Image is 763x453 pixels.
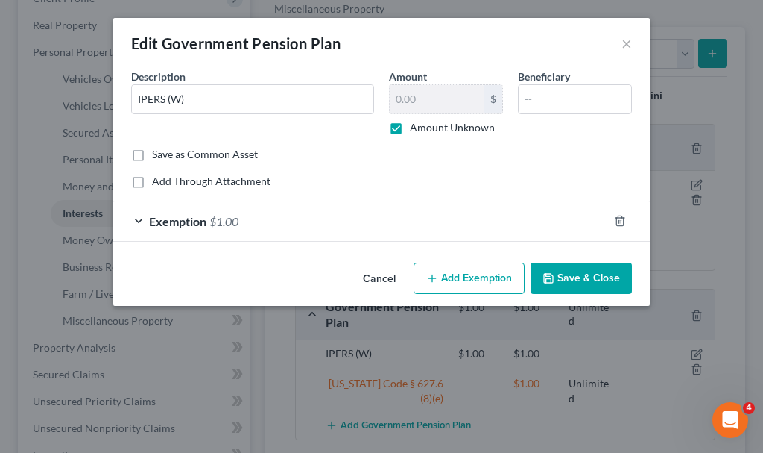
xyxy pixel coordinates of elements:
[351,264,408,294] button: Cancel
[389,69,427,84] label: Amount
[131,70,186,83] span: Description
[152,174,270,189] label: Add Through Attachment
[743,402,755,414] span: 4
[531,263,632,294] button: Save & Close
[131,33,341,54] div: Edit Government Pension Plan
[132,85,373,113] input: Describe...
[152,147,258,162] label: Save as Common Asset
[712,402,748,438] iframe: Intercom live chat
[390,85,484,113] input: 0.00
[209,214,238,228] span: $1.00
[621,34,632,52] button: ×
[410,120,495,135] label: Amount Unknown
[519,85,631,113] input: --
[149,214,206,228] span: Exemption
[414,263,525,294] button: Add Exemption
[518,69,570,84] label: Beneficiary
[484,85,502,113] div: $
